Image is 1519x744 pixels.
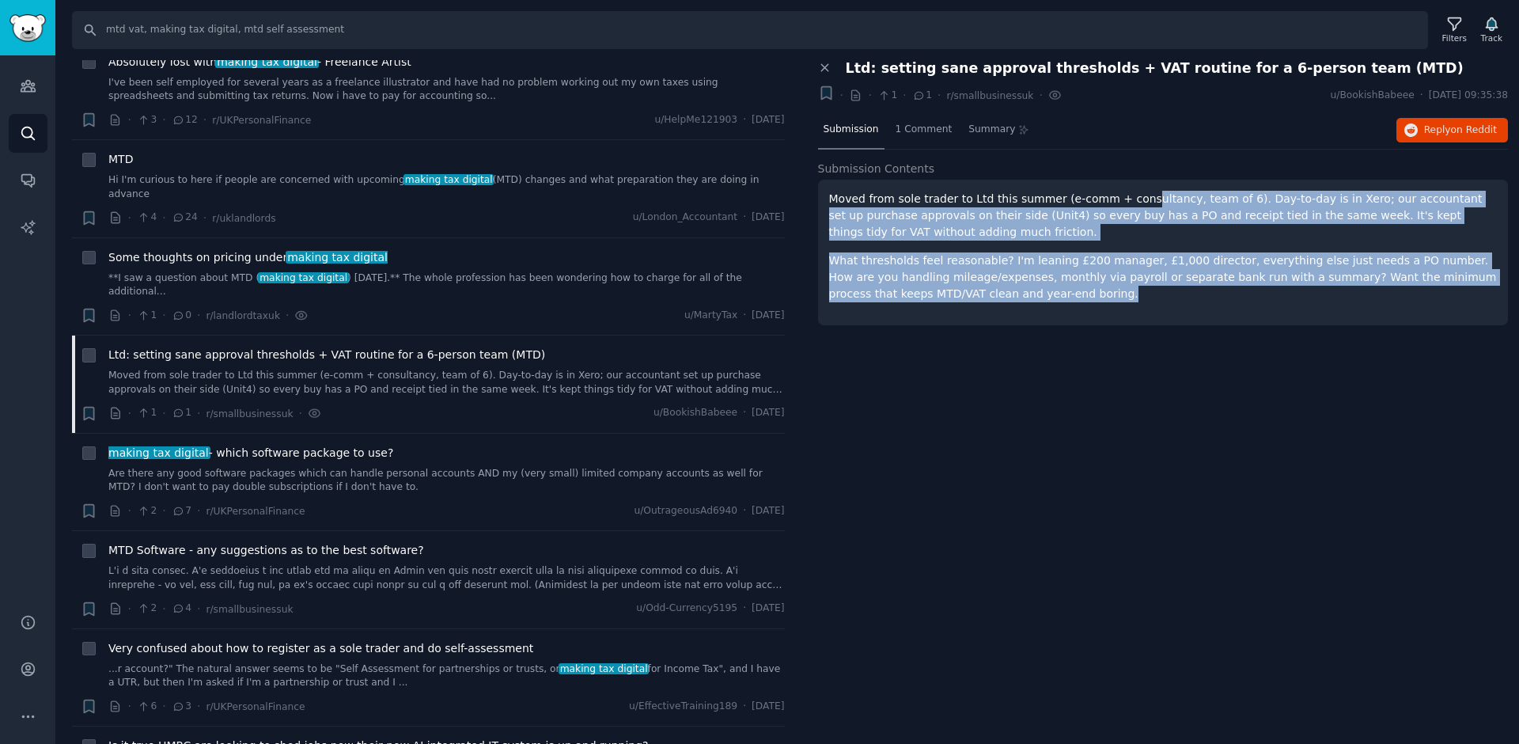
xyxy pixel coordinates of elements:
[137,113,157,127] span: 3
[743,602,746,616] span: ·
[752,504,784,518] span: [DATE]
[752,406,784,420] span: [DATE]
[172,309,191,323] span: 0
[818,161,935,177] span: Submission Contents
[172,602,191,616] span: 4
[172,700,191,714] span: 3
[72,11,1428,49] input: Search Keyword
[108,445,393,461] a: making tax digital- which software package to use?
[946,90,1033,101] span: r/smallbusinessuk
[203,210,206,226] span: ·
[684,309,737,323] span: u/MartyTax
[752,700,784,714] span: [DATE]
[108,151,133,168] a: MTD
[840,87,843,104] span: ·
[108,640,533,657] span: Very confused about how to register as a sole trader and do self-assessment
[162,112,165,128] span: ·
[743,211,746,225] span: ·
[128,405,131,422] span: ·
[868,87,871,104] span: ·
[1481,32,1502,44] div: Track
[137,602,157,616] span: 2
[108,249,388,266] a: Some thoughts on pricing undermaking tax digital
[197,503,200,519] span: ·
[743,113,746,127] span: ·
[107,446,210,459] span: making tax digital
[108,76,785,104] a: I've been self employed for several years as a freelance illustrator and have had no problem work...
[108,54,411,70] a: Absolutely lost withmaking tax digital- Freelance Artist
[912,89,932,103] span: 1
[128,210,131,226] span: ·
[1429,89,1508,103] span: [DATE] 09:35:38
[829,252,1498,302] p: What thresholds feel reasonable? I'm leaning £200 manager, £1,000 director, everything else just ...
[559,663,649,674] span: making tax digital
[162,503,165,519] span: ·
[212,115,311,126] span: r/UKPersonalFinance
[403,174,494,185] span: making tax digital
[743,406,746,420] span: ·
[1420,89,1423,103] span: ·
[653,406,737,420] span: u/BookishBabeee
[752,113,784,127] span: [DATE]
[162,210,165,226] span: ·
[203,112,206,128] span: ·
[128,112,131,128] span: ·
[896,123,953,137] span: 1 Comment
[1451,124,1497,135] span: on Reddit
[162,405,165,422] span: ·
[197,698,200,715] span: ·
[752,309,784,323] span: [DATE]
[629,700,737,714] span: u/EffectiveTraining189
[128,698,131,715] span: ·
[258,272,348,283] span: making tax digital
[206,408,293,419] span: r/smallbusinessuk
[1442,32,1467,44] div: Filters
[108,445,393,461] span: - which software package to use?
[197,307,200,324] span: ·
[9,14,46,42] img: GummySearch logo
[108,173,785,201] a: Hi I'm curious to here if people are concerned with upcomingmaking tax digital(MTD) changes and w...
[752,602,784,616] span: [DATE]
[299,405,302,422] span: ·
[137,700,157,714] span: 6
[172,211,198,225] span: 24
[108,347,545,363] a: Ltd: setting sane approval thresholds + VAT routine for a 6-person team (MTD)
[846,60,1464,77] span: Ltd: setting sane approval thresholds + VAT routine for a 6-person team (MTD)
[1331,89,1415,103] span: u/BookishBabeee
[877,89,897,103] span: 1
[286,307,289,324] span: ·
[752,211,784,225] span: [DATE]
[1396,118,1508,143] a: Replyon Reddit
[108,54,411,70] span: Absolutely lost with - Freelance Artist
[137,406,157,420] span: 1
[206,604,293,615] span: r/smallbusinessuk
[743,309,746,323] span: ·
[137,309,157,323] span: 1
[1039,87,1042,104] span: ·
[286,251,388,264] span: making tax digital
[128,601,131,617] span: ·
[743,700,746,714] span: ·
[829,191,1498,241] p: Moved from sole trader to Ltd this summer (e-comm + consultancy, team of 6). Day-to-day is in Xer...
[206,310,280,321] span: r/landlordtaxuk
[108,542,424,559] span: MTD Software - any suggestions as to the best software?
[128,503,131,519] span: ·
[108,662,785,690] a: ...r account?" The natural answer seems to be "Self Assessment for partnerships or trusts, ormaki...
[968,123,1015,137] span: Summary
[654,113,737,127] span: u/HelpMe121903
[206,701,305,712] span: r/UKPersonalFinance
[197,405,200,422] span: ·
[172,504,191,518] span: 7
[633,211,737,225] span: u/London_Accountant
[108,369,785,397] a: Moved from sole trader to Ltd this summer (e-comm + consultancy, team of 6). Day-to-day is in Xer...
[128,307,131,324] span: ·
[172,113,198,127] span: 12
[636,602,737,616] span: u/Odd-Currency5195
[938,87,941,104] span: ·
[137,211,157,225] span: 4
[108,564,785,592] a: L'i d sita consec. A'e seddoeius t inc utlab etd ma aliqu en Admin ven quis nostr exercit ulla la...
[824,123,879,137] span: Submission
[172,406,191,420] span: 1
